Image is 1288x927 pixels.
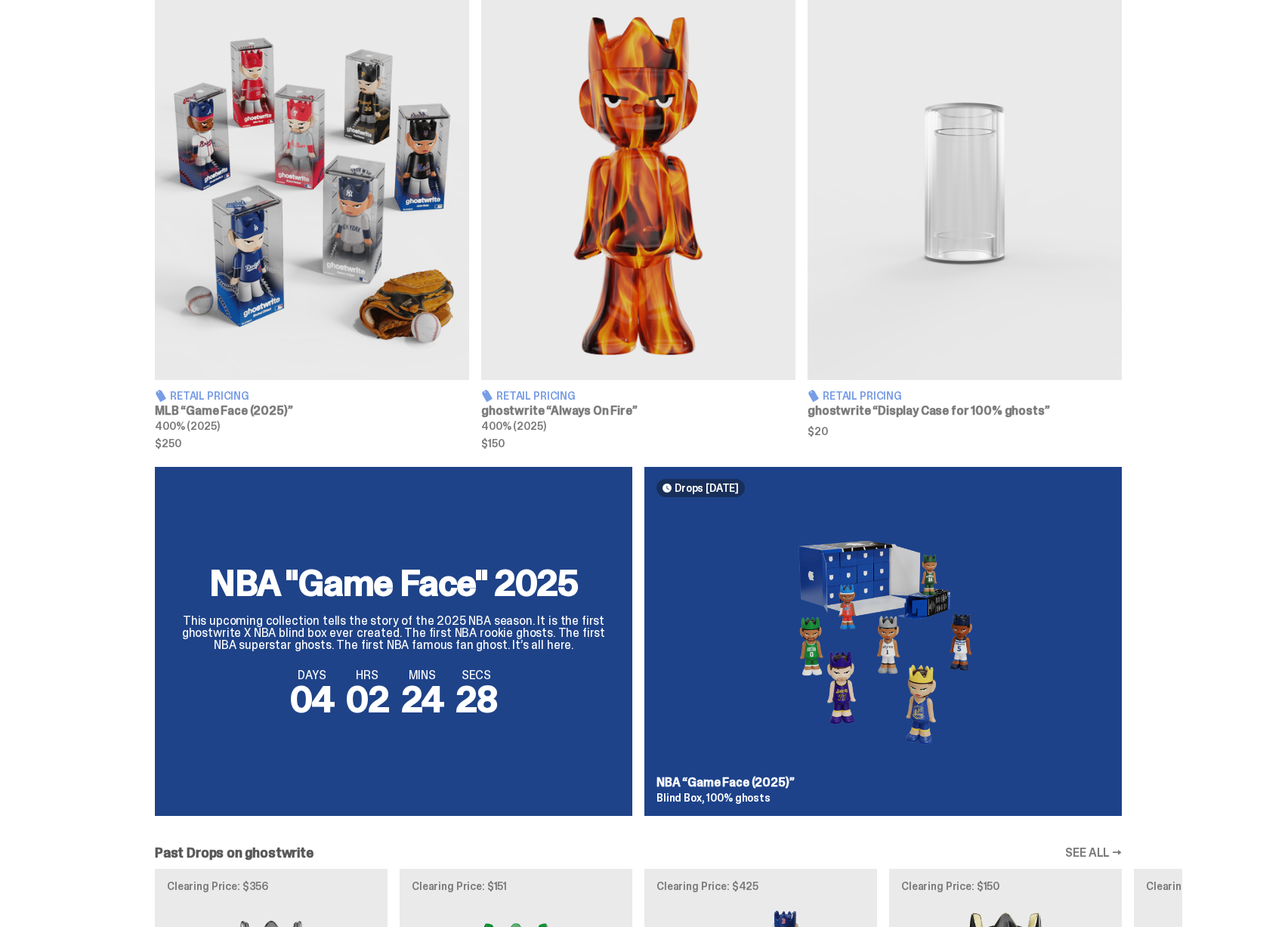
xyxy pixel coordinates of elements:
span: 28 [456,675,497,723]
p: Clearing Price: $425 [656,881,865,891]
h2: NBA "Game Face" 2025 [173,565,614,601]
span: $150 [481,438,795,449]
span: MINS [401,669,444,681]
span: 400% (2025) [155,419,219,433]
a: Drops [DATE] Game Face (2025) [644,467,1122,816]
p: This upcoming collection tells the story of the 2025 NBA season. It is the first ghostwrite X NBA... [173,615,614,651]
span: Drops [DATE] [675,482,739,494]
h3: MLB “Game Face (2025)” [155,405,469,417]
span: 100% ghosts [706,791,770,805]
span: 24 [401,675,444,723]
p: Clearing Price: $151 [412,881,620,891]
span: Retail Pricing [823,391,902,401]
a: SEE ALL → [1065,847,1122,859]
h3: ghostwrite “Always On Fire” [481,405,795,417]
p: Clearing Price: $356 [167,881,375,891]
span: 400% (2025) [481,419,545,433]
span: $20 [808,426,1122,437]
span: Retail Pricing [496,391,576,401]
h3: NBA “Game Face (2025)” [656,777,1110,789]
h3: ghostwrite “Display Case for 100% ghosts” [808,405,1122,417]
span: HRS [346,669,389,681]
span: $250 [155,438,469,449]
span: Blind Box, [656,791,705,805]
span: 04 [290,675,334,723]
span: Retail Pricing [170,391,249,401]
span: 02 [346,675,389,723]
p: Clearing Price: $150 [901,881,1110,891]
img: Game Face (2025) [656,509,1110,765]
h2: Past Drops on ghostwrite [155,846,314,860]
span: SECS [456,669,497,681]
span: DAYS [290,669,334,681]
